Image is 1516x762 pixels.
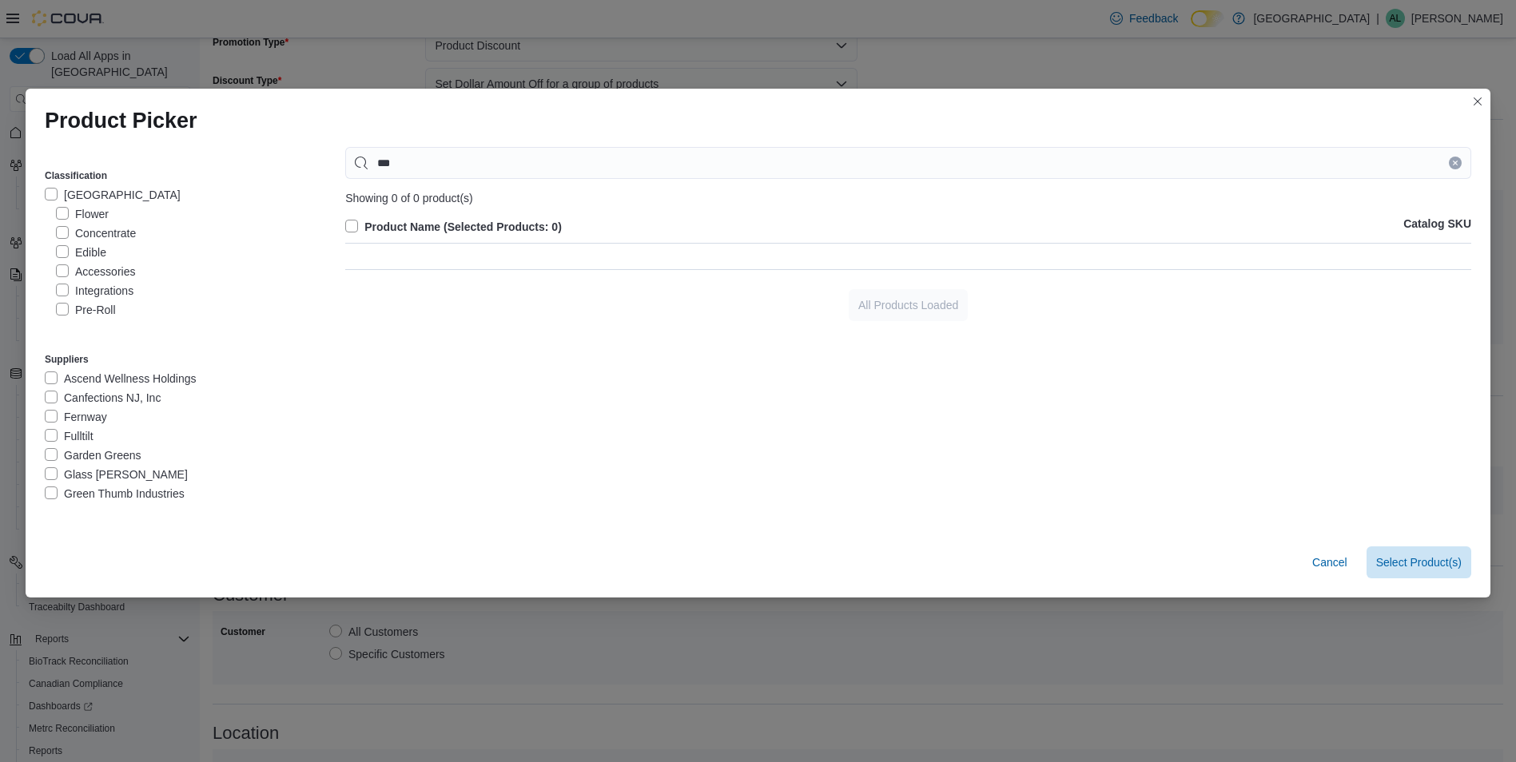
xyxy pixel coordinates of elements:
[1312,554,1347,570] span: Cancel
[56,224,136,243] label: Concentrate
[1403,217,1471,236] p: Catalog SKU
[1376,554,1462,570] span: Select Product(s)
[345,217,562,236] label: Product Name (Selected Products: 0)
[45,484,185,503] label: Green Thumb Industries
[45,407,107,427] label: Fernway
[858,297,958,313] span: All Products Loaded
[56,262,135,281] label: Accessories
[45,427,94,446] label: Fulltilt
[45,369,197,388] label: Ascend Wellness Holdings
[56,319,144,339] label: Pre-Roll Pack
[56,204,109,224] label: Flower
[1449,157,1462,169] button: Clear input
[45,388,161,407] label: Canfections NJ, Inc
[1367,546,1471,578] button: Select Product(s)
[45,353,89,366] label: Suppliers
[56,281,133,300] label: Integrations
[45,446,141,465] label: Garden Greens
[45,185,181,204] label: [GEOGRAPHIC_DATA]
[345,147,1471,179] input: Use aria labels when no actual label is in use
[1306,546,1354,578] button: Cancel
[45,108,197,133] h1: Product Picker
[345,192,1471,204] div: Showing 0 of 0 product(s)
[56,300,116,319] label: Pre-Roll
[849,289,968,321] button: All Products Loaded
[56,243,106,262] label: Edible
[45,169,107,182] label: Classification
[1468,92,1487,111] button: Closes this modal window
[45,503,135,522] label: Happy Farmer
[45,465,188,484] label: Glass [PERSON_NAME]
